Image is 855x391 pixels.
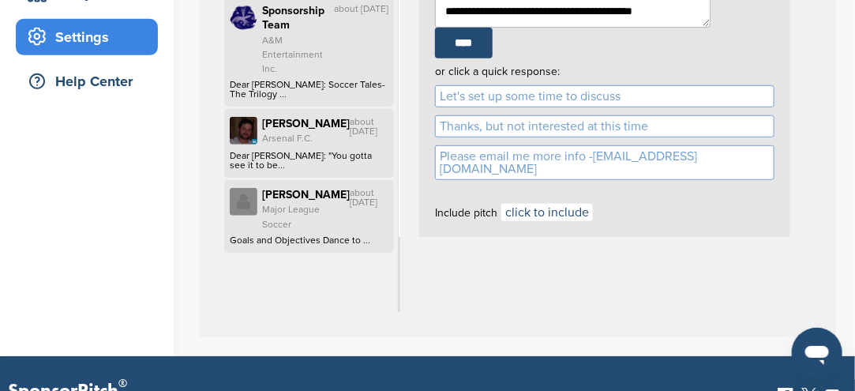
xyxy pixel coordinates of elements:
a: Settings [16,19,158,55]
div: about [DATE] [350,188,388,231]
div: Goals and Objectives Dance to ... [230,235,388,245]
div: Include pitch [435,204,774,221]
a: Let's set up some time to discuss [435,85,774,107]
div: about [DATE] [350,117,388,147]
div: or click a quick response: [435,58,774,196]
strong: Sponsorship Team [262,4,324,32]
img: 0 idv5b2dibueiwmf9i7z9b7dqbexximf9whavb7zbzswzqo4nbfowdf2mw60vewavoo4uehex vqo?1418136930 [230,117,257,145]
strong: [PERSON_NAME] [262,188,350,201]
div: about [DATE] [334,4,388,76]
div: Settings [24,23,158,51]
span: Arsenal F.C. [262,131,350,145]
span: Major League Soccer [262,202,350,231]
img: Open uri20141112 66930 1l9vs8u?1415807229 [230,4,257,32]
a: Please email me more info -[EMAIL_ADDRESS][DOMAIN_NAME] [435,145,774,180]
div: Help Center [24,67,158,96]
div: Dear [PERSON_NAME]: "You gotta see it to be... [230,151,388,170]
a: Help Center [16,63,158,100]
img: Missing [230,188,257,216]
span: A&M Entertainment Inc. [262,33,334,77]
a: Thanks, but not interested at this time [435,115,774,137]
div: Dear [PERSON_NAME]: Soccer Tales-The Trilogy ... [230,80,388,99]
iframe: Button to launch messaging window [792,328,842,378]
strong: [PERSON_NAME] [262,117,350,130]
a: click to include [501,204,593,221]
